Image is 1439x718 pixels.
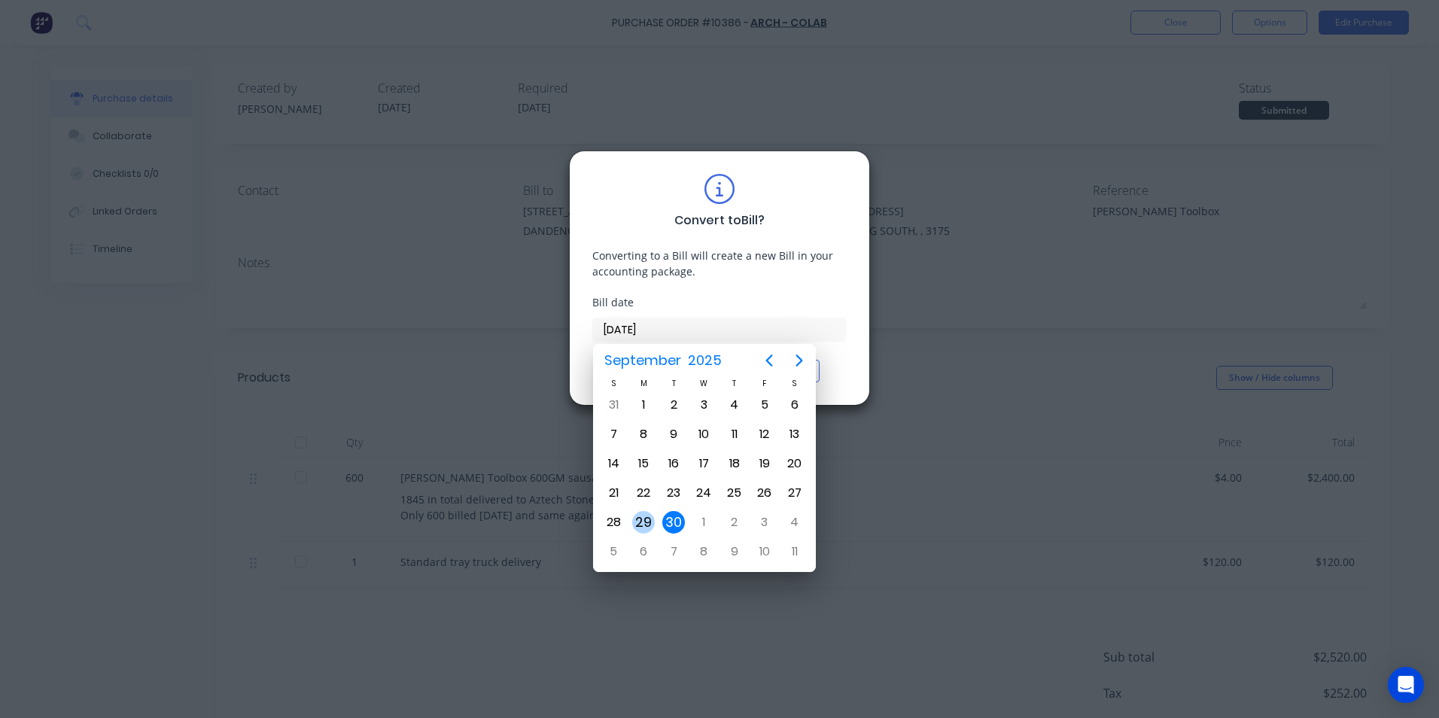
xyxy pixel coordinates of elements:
div: Open Intercom Messenger [1388,667,1424,703]
div: Sunday, September 28, 2025 [602,511,625,534]
div: Friday, October 10, 2025 [753,540,776,563]
div: Tuesday, September 9, 2025 [662,423,685,446]
div: Wednesday, October 8, 2025 [692,540,715,563]
div: T [659,377,689,390]
div: M [628,377,659,390]
div: Saturday, September 20, 2025 [783,452,806,475]
div: Bill date [592,294,847,310]
div: Wednesday, September 24, 2025 [692,482,715,504]
div: Monday, September 1, 2025 [632,394,655,416]
div: S [780,377,810,390]
div: Wednesday, September 10, 2025 [692,423,715,446]
span: September [601,347,684,374]
div: Monday, September 15, 2025 [632,452,655,475]
div: Thursday, September 11, 2025 [723,423,746,446]
div: Thursday, October 2, 2025 [723,511,746,534]
div: Sunday, September 7, 2025 [602,423,625,446]
div: Tuesday, October 7, 2025 [662,540,685,563]
div: S [598,377,628,390]
div: Wednesday, September 17, 2025 [692,452,715,475]
div: Friday, October 3, 2025 [753,511,776,534]
div: Sunday, October 5, 2025 [602,540,625,563]
div: Sunday, September 14, 2025 [602,452,625,475]
div: Thursday, September 25, 2025 [723,482,746,504]
span: 2025 [684,347,725,374]
div: Friday, September 12, 2025 [753,423,776,446]
div: T [719,377,750,390]
button: September2025 [595,347,731,374]
div: Tuesday, September 23, 2025 [662,482,685,504]
div: Thursday, October 9, 2025 [723,540,746,563]
button: Previous page [754,345,784,376]
div: Friday, September 19, 2025 [753,452,776,475]
div: Friday, September 26, 2025 [753,482,776,504]
div: Tuesday, September 16, 2025 [662,452,685,475]
div: Converting to a Bill will create a new Bill in your accounting package. [592,248,847,279]
div: F [750,377,780,390]
div: Sunday, August 31, 2025 [602,394,625,416]
div: Thursday, September 4, 2025 [723,394,746,416]
div: Wednesday, September 3, 2025 [692,394,715,416]
div: Friday, September 5, 2025 [753,394,776,416]
div: Convert to Bill ? [674,211,765,230]
div: Saturday, October 11, 2025 [783,540,806,563]
div: Today, Tuesday, September 30, 2025 [662,511,685,534]
div: Tuesday, September 2, 2025 [662,394,685,416]
div: Monday, September 29, 2025 [632,511,655,534]
div: Saturday, September 13, 2025 [783,423,806,446]
div: Wednesday, October 1, 2025 [692,511,715,534]
div: Thursday, September 18, 2025 [723,452,746,475]
div: W [689,377,719,390]
div: Monday, September 8, 2025 [632,423,655,446]
button: Next page [784,345,814,376]
div: Monday, September 22, 2025 [632,482,655,504]
div: Saturday, September 6, 2025 [783,394,806,416]
div: Monday, October 6, 2025 [632,540,655,563]
div: Saturday, September 27, 2025 [783,482,806,504]
div: Saturday, October 4, 2025 [783,511,806,534]
div: Sunday, September 21, 2025 [602,482,625,504]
